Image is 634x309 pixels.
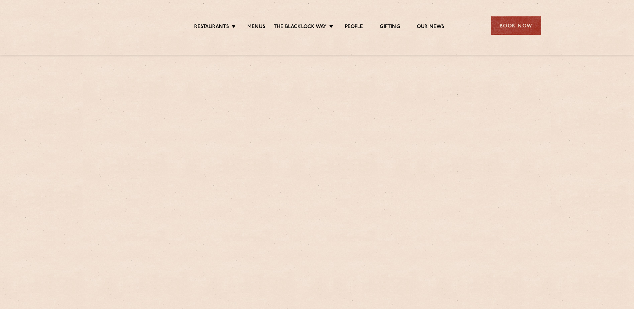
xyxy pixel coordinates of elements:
a: People [345,24,363,31]
a: Restaurants [194,24,229,31]
img: svg%3E [93,6,151,45]
a: Our News [417,24,445,31]
a: Menus [247,24,265,31]
a: The Blacklock Way [274,24,327,31]
div: Book Now [491,16,541,35]
a: Gifting [380,24,400,31]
